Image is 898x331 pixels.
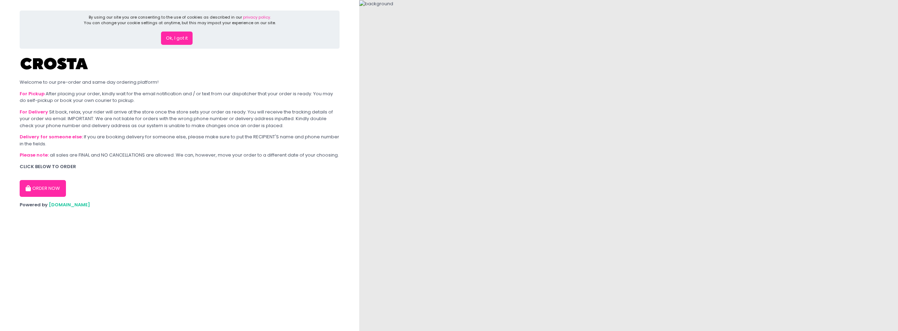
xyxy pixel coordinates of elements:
[243,14,271,20] a: privacy policy.
[49,201,90,208] a: [DOMAIN_NAME]
[20,90,45,97] b: For Pickup
[20,79,340,86] div: Welcome to our pre-order and same day ordering platform!
[20,152,340,159] div: all sales are FINAL and NO CANCELLATIONS are allowed. We can, however, move your order to a diffe...
[20,90,340,104] div: After placing your order, kindly wait for the email notification and / or text from our dispatche...
[20,53,90,74] img: Crosta Pizzeria
[20,163,340,170] div: CLICK BELOW TO ORDER
[20,152,49,158] b: Please note:
[84,14,276,26] div: By using our site you are consenting to the use of cookies as described in our You can change you...
[20,133,340,147] div: If you are booking delivery for someone else, please make sure to put the RECIPIENT'S name and ph...
[20,180,66,197] button: ORDER NOW
[20,109,340,129] div: Sit back, relax, your rider will arrive at the store once the store sets your order as ready. You...
[161,32,193,45] button: Ok, I got it
[20,201,340,208] div: Powered by
[20,133,83,140] b: Delivery for someone else:
[20,109,48,115] b: For Delivery
[359,0,393,7] img: background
